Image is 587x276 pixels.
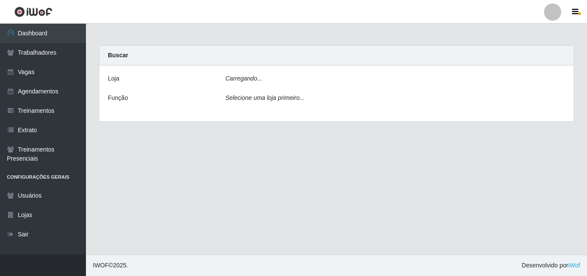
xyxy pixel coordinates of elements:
[108,52,128,59] strong: Buscar
[226,75,263,82] i: Carregando...
[522,261,580,270] span: Desenvolvido por
[93,262,109,269] span: IWOF
[226,94,305,101] i: Selecione uma loja primeiro...
[93,261,128,270] span: © 2025 .
[14,6,52,17] img: CoreUI Logo
[108,74,119,83] label: Loja
[568,262,580,269] a: iWof
[108,93,128,102] label: Função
